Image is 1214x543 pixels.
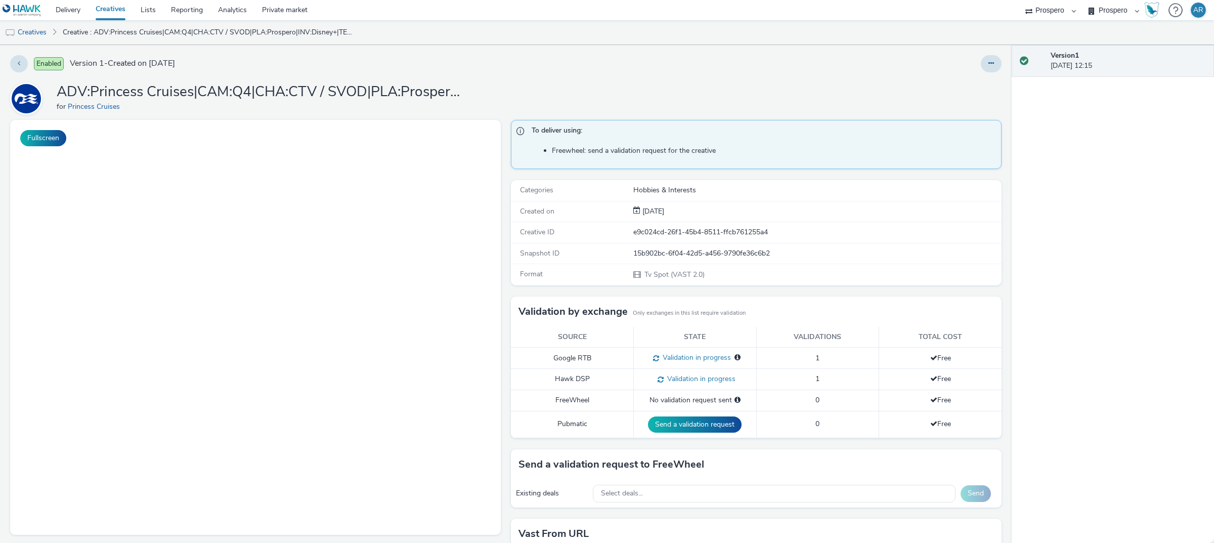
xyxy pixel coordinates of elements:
[640,206,664,216] span: [DATE]
[634,327,757,348] th: State
[664,374,735,384] span: Validation in progress
[511,411,634,438] td: Pubmatic
[633,227,1001,237] div: e9c024cd-26f1-45b4-8511-ffcb761255a4
[520,269,543,279] span: Format
[815,353,819,363] span: 1
[70,58,175,69] span: Version 1 - Created on [DATE]
[57,82,461,102] h1: ADV:Princess Cruises|CAM:Q4|CHA:CTV / SVOD|PLA:Prospero|INV:Disney+|TEC:N/A|PHA:|OBJ:Awareness|BM...
[511,390,634,411] td: FreeWheel
[518,457,704,472] h3: Send a validation request to FreeWheel
[57,102,68,111] span: for
[930,353,951,363] span: Free
[520,248,559,258] span: Snapshot ID
[5,28,15,38] img: tv
[639,395,751,405] div: No validation request sent
[511,348,634,369] td: Google RTB
[930,395,951,405] span: Free
[648,416,742,433] button: Send a validation request
[734,395,741,405] div: Please select a deal below and click on Send to send a validation request to FreeWheel.
[815,374,819,384] span: 1
[815,395,819,405] span: 0
[12,84,41,113] img: Princess Cruises
[518,304,628,319] h3: Validation by exchange
[511,327,634,348] th: Source
[552,146,996,156] li: Freewheel: send a validation request for the creative
[1193,3,1203,18] div: AR
[633,248,1001,259] div: 15b902bc-6f04-42d5-a456-9790fe36c6b2
[516,488,588,498] div: Existing deals
[601,489,643,498] span: Select deals...
[633,185,1001,195] div: Hobbies & Interests
[879,327,1002,348] th: Total cost
[520,206,554,216] span: Created on
[518,526,589,541] h3: Vast from URL
[511,369,634,390] td: Hawk DSP
[1051,51,1079,60] strong: Version 1
[10,94,47,103] a: Princess Cruises
[756,327,879,348] th: Validations
[643,270,705,279] span: Tv Spot (VAST 2.0)
[659,353,731,362] span: Validation in progress
[68,102,124,111] a: Princess Cruises
[20,130,66,146] button: Fullscreen
[1051,51,1206,71] div: [DATE] 12:15
[1144,2,1163,18] a: Hawk Academy
[961,485,991,502] button: Send
[930,419,951,429] span: Free
[640,206,664,217] div: Creation 04 September 2025, 12:15
[1144,2,1159,18] img: Hawk Academy
[520,185,553,195] span: Categories
[532,126,991,139] span: To deliver using:
[58,20,361,45] a: Creative : ADV:Princess Cruises|CAM:Q4|CHA:CTV / SVOD|PLA:Prospero|INV:Disney+|TEC:N/A|PHA:|OBJ:A...
[3,4,41,17] img: undefined Logo
[633,309,746,317] small: Only exchanges in this list require validation
[520,227,554,237] span: Creative ID
[930,374,951,384] span: Free
[34,57,64,70] span: Enabled
[815,419,819,429] span: 0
